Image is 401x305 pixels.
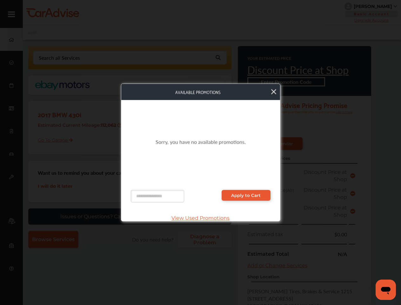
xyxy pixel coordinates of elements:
a: Apply to Cart [222,190,271,201]
iframe: Button to launch messaging window [376,280,396,300]
div: Sorry, you have no available promotions. [131,106,271,177]
span: View Used Promotions [131,215,271,221]
span: Apply to Cart [231,193,261,198]
span: Available Promotions [125,89,271,96]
